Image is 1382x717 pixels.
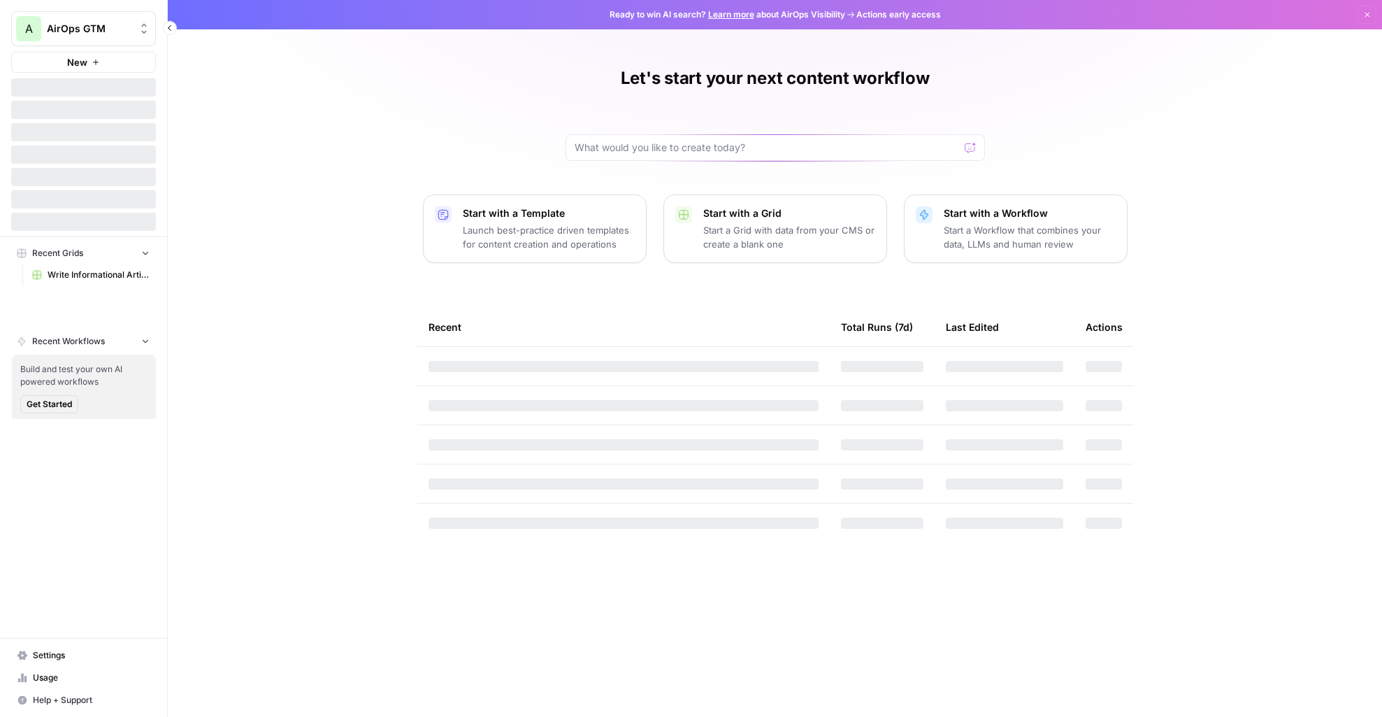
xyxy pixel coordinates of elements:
div: Recent [429,308,819,346]
span: A [25,20,33,37]
p: Start a Workflow that combines your data, LLMs and human review [944,223,1116,251]
a: Settings [11,644,156,667]
p: Start a Grid with data from your CMS or create a blank one [703,223,875,251]
input: What would you like to create today? [575,141,959,155]
span: Settings [33,649,150,662]
button: Recent Workflows [11,331,156,352]
span: Write Informational Article [48,269,150,281]
button: New [11,52,156,73]
a: Learn more [708,9,754,20]
span: AirOps GTM [47,22,131,36]
p: Launch best-practice driven templates for content creation and operations [463,223,635,251]
span: Recent Workflows [32,335,105,348]
div: Last Edited [946,308,999,346]
span: Build and test your own AI powered workflows [20,363,147,388]
button: Start with a GridStart a Grid with data from your CMS or create a blank one [663,194,887,263]
button: Help + Support [11,689,156,711]
button: Start with a WorkflowStart a Workflow that combines your data, LLMs and human review [904,194,1128,263]
div: Actions [1086,308,1123,346]
a: Write Informational Article [26,264,156,286]
span: Usage [33,672,150,684]
p: Start with a Workflow [944,206,1116,220]
span: Help + Support [33,694,150,707]
button: Get Started [20,395,78,413]
button: Recent Grids [11,243,156,264]
span: New [67,55,87,69]
span: Ready to win AI search? about AirOps Visibility [610,8,845,21]
span: Get Started [27,398,72,411]
p: Start with a Template [463,206,635,220]
div: Total Runs (7d) [841,308,913,346]
button: Workspace: AirOps GTM [11,11,156,46]
span: Recent Grids [32,247,83,260]
h1: Let's start your next content workflow [621,67,930,90]
p: Start with a Grid [703,206,875,220]
span: Actions early access [856,8,941,21]
button: Start with a TemplateLaunch best-practice driven templates for content creation and operations [423,194,647,263]
a: Usage [11,667,156,689]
